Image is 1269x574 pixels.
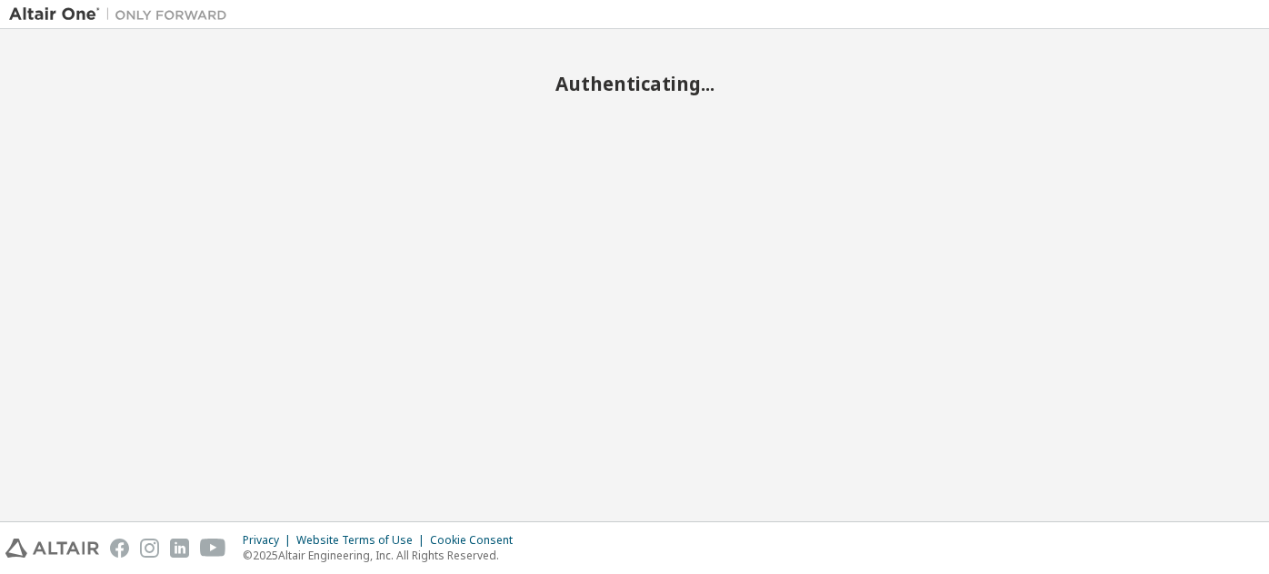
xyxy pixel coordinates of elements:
[9,5,236,24] img: Altair One
[430,533,524,548] div: Cookie Consent
[140,539,159,558] img: instagram.svg
[9,72,1260,95] h2: Authenticating...
[296,533,430,548] div: Website Terms of Use
[5,539,99,558] img: altair_logo.svg
[243,533,296,548] div: Privacy
[170,539,189,558] img: linkedin.svg
[243,548,524,563] p: © 2025 Altair Engineering, Inc. All Rights Reserved.
[110,539,129,558] img: facebook.svg
[200,539,226,558] img: youtube.svg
